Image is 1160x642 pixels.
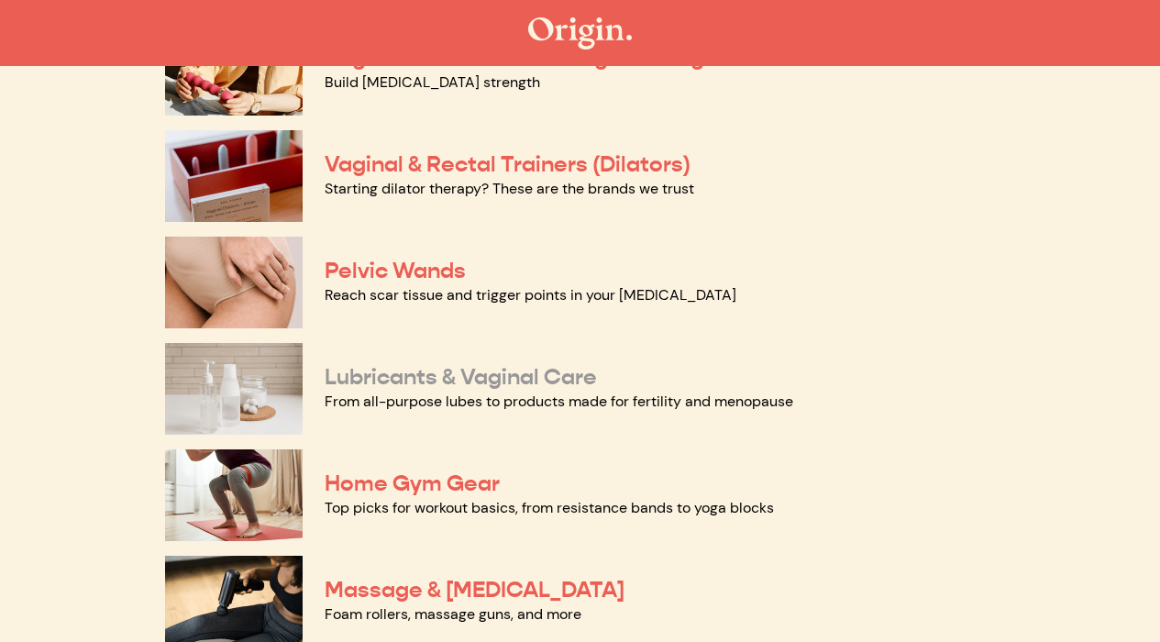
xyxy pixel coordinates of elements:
a: Top picks for workout basics, from resistance bands to yoga blocks [325,498,774,517]
img: Home Gym Gear [165,449,303,541]
a: Build [MEDICAL_DATA] strength [325,72,540,92]
a: Reach scar tissue and trigger points in your [MEDICAL_DATA] [325,285,736,304]
a: Pelvic Wands [325,257,466,284]
img: Vaginal & Rectal Trainers (Dilators) [165,130,303,222]
a: From all-purpose lubes to products made for fertility and menopause [325,392,793,411]
img: Lubricants & Vaginal Care [165,343,303,435]
a: Foam rollers, massage guns, and more [325,604,581,624]
img: Kegel Smart Devices & Vaginal Weights [165,24,303,116]
a: Vaginal & Rectal Trainers (Dilators) [325,150,690,178]
a: Starting dilator therapy? These are the brands we trust [325,179,694,198]
a: Massage & [MEDICAL_DATA] [325,576,624,603]
img: Pelvic Wands [165,237,303,328]
img: The Origin Shop [528,17,632,50]
a: Lubricants & Vaginal Care [325,363,597,391]
a: Home Gym Gear [325,470,500,497]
